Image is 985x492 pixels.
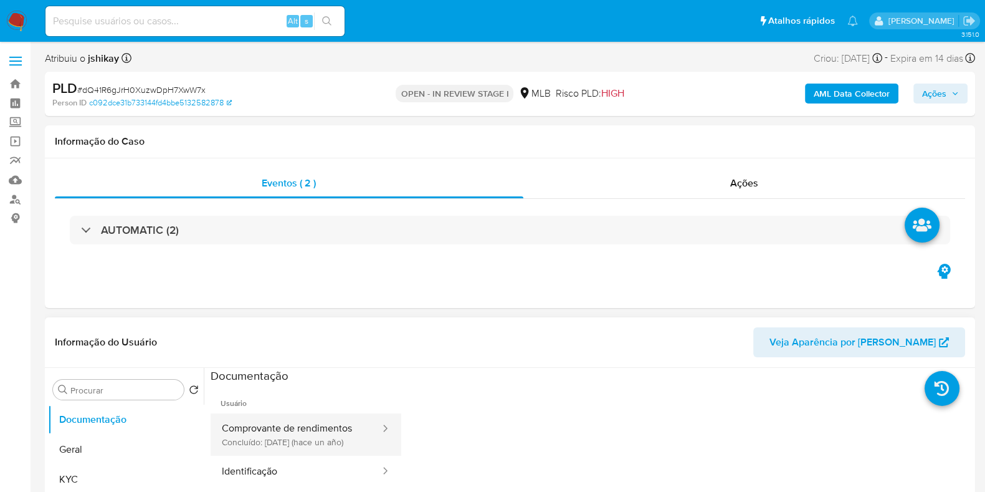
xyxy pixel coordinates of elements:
div: AUTOMATIC (2) [70,216,950,244]
button: Procurar [58,385,68,395]
span: Atalhos rápidos [768,14,835,27]
span: Risco PLD: [555,87,624,100]
span: Alt [288,15,298,27]
a: Notificações [847,16,858,26]
p: jonathan.shikay@mercadolivre.com [888,15,958,27]
input: Procurar [70,385,179,396]
div: MLB [518,87,550,100]
b: jshikay [85,51,119,65]
h3: AUTOMATIC (2) [101,223,179,237]
span: Ações [730,176,758,190]
button: Ações [913,84,968,104]
button: Documentação [48,405,204,435]
span: # dQ41R6gJrH0XuzwDpH7XwW7x [77,84,206,96]
a: c092dce31b733144fd4bbe5132582878 [89,97,232,109]
button: search-icon [314,12,340,30]
h1: Informação do Usuário [55,336,157,349]
button: Veja Aparência por [PERSON_NAME] [753,327,965,357]
span: Ações [922,84,946,104]
a: Sair [963,14,976,27]
b: Person ID [52,97,87,109]
button: Retornar ao pedido padrão [189,385,199,398]
span: - [885,50,888,67]
b: AML Data Collector [814,84,890,104]
b: PLD [52,78,77,98]
span: Eventos ( 2 ) [262,176,316,190]
button: AML Data Collector [805,84,898,104]
span: HIGH [601,86,624,100]
span: Expira em 14 dias [890,52,963,65]
div: Criou: [DATE] [814,50,882,67]
p: OPEN - IN REVIEW STAGE I [396,85,513,102]
span: Veja Aparência por [PERSON_NAME] [769,327,936,357]
span: s [305,15,308,27]
span: Atribuiu o [45,52,119,65]
input: Pesquise usuários ou casos... [45,13,345,29]
h1: Informação do Caso [55,135,965,148]
button: Geral [48,435,204,465]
